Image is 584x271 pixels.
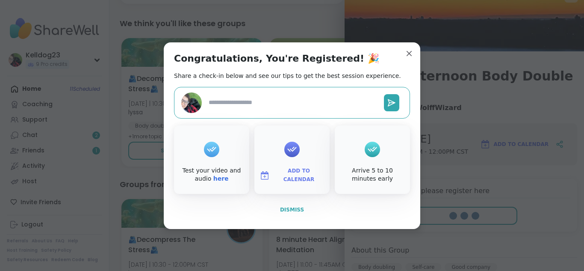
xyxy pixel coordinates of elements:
[174,201,410,219] button: Dismiss
[181,92,202,113] img: Kelldog23
[273,167,324,184] span: Add to Calendar
[336,167,408,183] div: Arrive 5 to 10 minutes early
[174,71,401,80] h2: Share a check-in below and see our tips to get the best session experience.
[280,207,304,213] span: Dismiss
[256,167,328,185] button: Add to Calendar
[260,170,270,181] img: ShareWell Logomark
[213,175,229,182] a: here
[174,53,379,65] h1: Congratulations, You're Registered! 🎉
[176,167,248,183] div: Test your video and audio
